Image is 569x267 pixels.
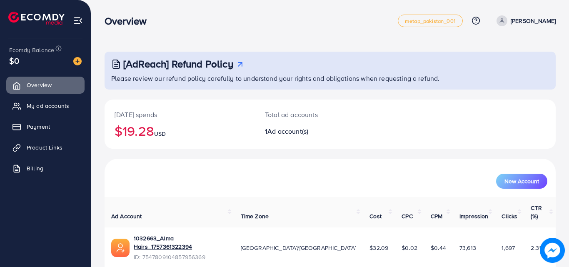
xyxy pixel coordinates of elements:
[154,130,166,138] span: USD
[241,212,269,220] span: Time Zone
[511,16,556,26] p: [PERSON_NAME]
[115,110,245,120] p: [DATE] spends
[402,212,412,220] span: CPC
[459,212,489,220] span: Impression
[6,97,85,114] a: My ad accounts
[6,77,85,93] a: Overview
[6,139,85,156] a: Product Links
[123,58,233,70] h3: [AdReach] Refund Policy
[73,16,83,25] img: menu
[9,55,19,67] span: $0
[27,164,43,172] span: Billing
[265,110,358,120] p: Total ad accounts
[398,15,463,27] a: metap_pakistan_001
[134,253,227,261] span: ID: 7547809104857956369
[134,234,227,251] a: 1032663_Alma Hairs_1757361322394
[6,118,85,135] a: Payment
[27,143,62,152] span: Product Links
[369,212,382,220] span: Cost
[8,12,65,25] img: logo
[542,240,563,261] img: image
[115,123,245,139] h2: $19.28
[504,178,539,184] span: New Account
[267,127,308,136] span: Ad account(s)
[105,15,153,27] h3: Overview
[241,244,357,252] span: [GEOGRAPHIC_DATA]/[GEOGRAPHIC_DATA]
[531,244,541,252] span: 2.31
[111,212,142,220] span: Ad Account
[27,81,52,89] span: Overview
[111,73,551,83] p: Please review our refund policy carefully to understand your rights and obligations when requesti...
[27,122,50,131] span: Payment
[402,244,417,252] span: $0.02
[431,212,442,220] span: CPM
[502,212,517,220] span: Clicks
[502,244,515,252] span: 1,697
[265,127,358,135] h2: 1
[27,102,69,110] span: My ad accounts
[369,244,388,252] span: $32.09
[459,244,476,252] span: 73,613
[531,204,542,220] span: CTR (%)
[111,239,130,257] img: ic-ads-acc.e4c84228.svg
[431,244,446,252] span: $0.44
[493,15,556,26] a: [PERSON_NAME]
[73,57,82,65] img: image
[9,46,54,54] span: Ecomdy Balance
[6,160,85,177] a: Billing
[405,18,456,24] span: metap_pakistan_001
[496,174,547,189] button: New Account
